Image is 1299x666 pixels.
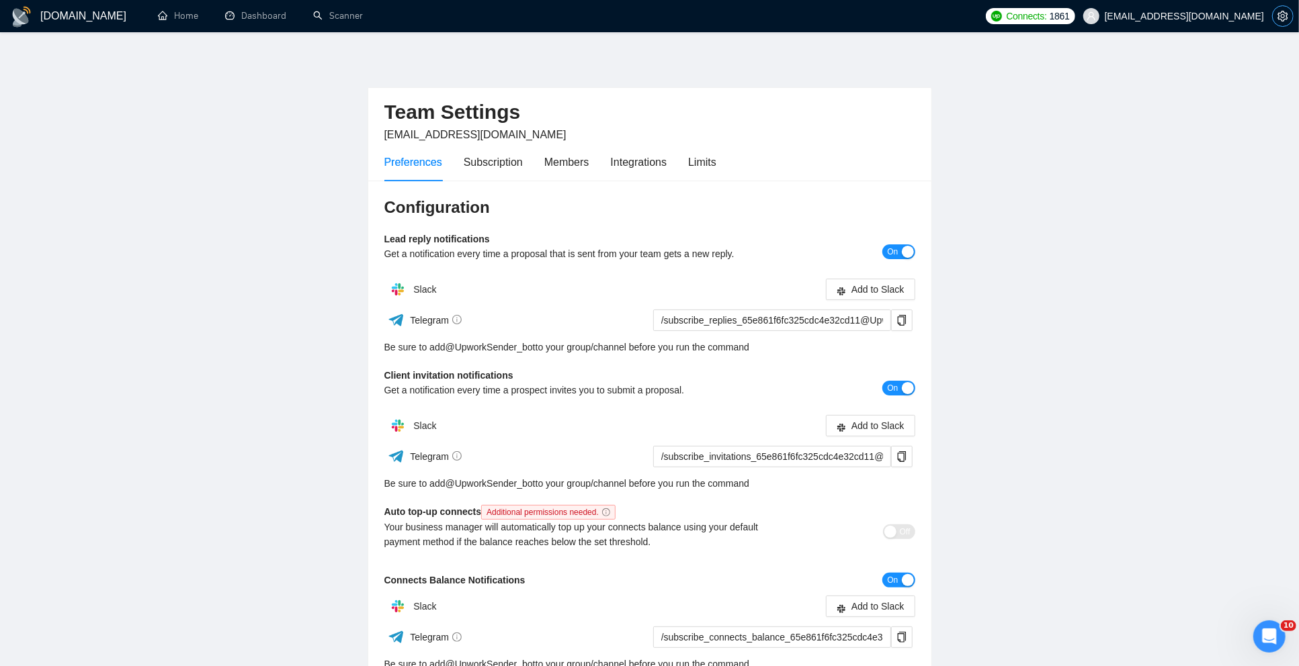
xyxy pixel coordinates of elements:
[481,505,616,520] span: Additional permissions needed.
[1272,5,1294,27] button: setting
[413,284,436,295] span: Slack
[384,520,783,549] div: Your business manager will automatically top up your connects balance using your default payment ...
[388,628,405,645] img: ww3wtPAAAAAElFTkSuQmCC
[384,340,915,354] div: Be sure to add to your group/channel before you run the command
[446,340,536,354] a: @UpworkSender_bot
[887,573,898,587] span: On
[388,312,405,328] img: ww3wtPAAAAAElFTkSuQmCC
[826,596,915,617] button: slackAdd to Slack
[891,626,913,648] button: copy
[384,370,513,381] b: Client invitation notifications
[1087,11,1096,21] span: user
[11,6,32,28] img: logo
[892,451,912,462] span: copy
[688,154,716,171] div: Limits
[900,524,911,539] span: Off
[887,244,898,259] span: On
[388,448,405,465] img: ww3wtPAAAAAElFTkSuQmCC
[384,412,411,439] img: hpQkSZIkSZIkSZIkSZIkSZIkSZIkSZIkSZIkSZIkSZIkSZIkSZIkSZIkSZIkSZIkSZIkSZIkSZIkSZIkSZIkSZIkSZIkSZIkS...
[410,632,462,643] span: Telegram
[464,154,523,171] div: Subscription
[891,446,913,467] button: copy
[313,10,363,21] a: searchScanner
[158,10,198,21] a: homeHome
[826,415,915,436] button: slackAdd to Slack
[384,154,442,171] div: Preferences
[452,315,462,324] span: info-circle
[887,381,898,395] span: On
[826,279,915,300] button: slackAdd to Slack
[837,286,846,296] span: slack
[413,601,436,612] span: Slack
[384,129,567,140] span: [EMAIL_ADDRESS][DOMAIN_NAME]
[602,508,610,516] span: info-circle
[410,451,462,462] span: Telegram
[384,593,411,620] img: hpQkSZIkSZIkSZIkSZIkSZIkSZIkSZIkSZIkSZIkSZIkSZIkSZIkSZIkSZIkSZIkSZIkSZIkSZIkSZIkSZIkSZIkSZIkSZIkS...
[891,310,913,331] button: copy
[384,575,526,585] b: Connects Balance Notifications
[1272,11,1294,21] a: setting
[384,476,915,491] div: Be sure to add to your group/channel before you run the command
[225,10,286,21] a: dashboardDashboard
[384,383,783,397] div: Get a notification every time a prospect invites you to submit a proposal.
[837,422,846,432] span: slack
[446,476,536,491] a: @UpworkSender_bot
[452,632,462,642] span: info-circle
[384,246,783,261] div: Get a notification every time a proposal that is sent from your team gets a new reply.
[892,632,912,643] span: copy
[544,154,589,171] div: Members
[837,603,846,613] span: slack
[384,506,621,517] b: Auto top-up connects
[611,154,667,171] div: Integrations
[384,234,490,244] b: Lead reply notifications
[1050,9,1070,23] span: 1861
[410,315,462,326] span: Telegram
[851,282,905,297] span: Add to Slack
[851,599,905,614] span: Add to Slack
[1253,620,1286,653] iframe: Intercom live chat
[1281,620,1296,631] span: 10
[991,11,1002,21] img: upwork-logo.png
[1006,9,1046,23] span: Connects:
[384,197,915,218] h3: Configuration
[851,418,905,433] span: Add to Slack
[384,276,411,303] img: hpQkSZIkSZIkSZIkSZIkSZIkSZIkSZIkSZIkSZIkSZIkSZIkSZIkSZIkSZIkSZIkSZIkSZIkSZIkSZIkSZIkSZIkSZIkSZIkS...
[384,99,915,126] h2: Team Settings
[452,451,462,461] span: info-circle
[892,315,912,326] span: copy
[413,420,436,431] span: Slack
